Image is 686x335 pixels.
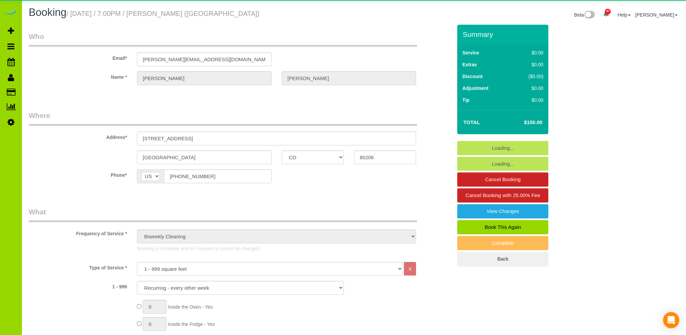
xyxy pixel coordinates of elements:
[463,119,480,125] strong: Total
[462,97,469,103] label: Tip
[137,71,271,85] input: First Name*
[164,169,271,183] input: Phone*
[457,220,548,234] a: Book This Again
[457,172,548,187] a: Cancel Booking
[514,97,543,103] div: $0.00
[504,120,542,125] h4: $150.00
[462,85,488,92] label: Adjustment
[457,252,548,266] a: Back
[24,131,132,141] label: Address*
[605,9,611,14] span: 47
[457,188,548,202] a: Cancel Booking with 25.00% Fee
[463,30,545,38] h3: Summary
[514,73,543,80] div: ($0.00)
[462,73,483,80] label: Discount
[462,61,477,68] label: Extras
[514,49,543,56] div: $0.00
[29,6,66,18] span: Booking
[354,150,416,164] input: Zip Code*
[24,228,132,237] label: Frequency of Service *
[4,7,18,16] img: Automaid Logo
[24,262,132,271] label: Type of Service *
[66,10,259,17] small: / [DATE] / 7:00PM / [PERSON_NAME] ([GEOGRAPHIC_DATA])
[168,321,215,327] span: Inside the Fridge - Yes
[584,11,595,20] img: New interface
[24,71,132,80] label: Name *
[29,207,417,222] legend: What
[574,12,595,18] a: Beta
[514,61,543,68] div: $0.00
[24,52,132,62] label: Email*
[457,204,548,218] a: View Changes
[24,281,132,290] label: 1 - 999
[663,312,679,328] div: Open Intercom Messenger
[29,111,417,126] legend: Where
[600,7,613,22] a: 47
[462,49,479,56] label: Service
[466,192,540,198] span: Cancel Booking with 25.00% Fee
[137,245,416,252] p: Booking is complete and its Frequency cannot be changed
[514,85,543,92] div: $0.00
[137,52,271,66] input: Email*
[24,169,132,178] label: Phone*
[168,304,213,310] span: Inside the Oven - Yes
[137,150,271,164] input: City*
[29,31,417,47] legend: Who
[282,71,416,85] input: Last Name*
[635,12,678,18] a: [PERSON_NAME]
[618,12,631,18] a: Help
